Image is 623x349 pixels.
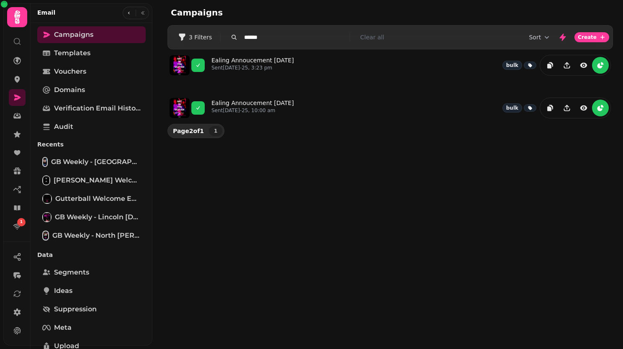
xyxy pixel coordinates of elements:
button: Clear all [360,33,384,41]
a: Domains [37,82,146,98]
span: [PERSON_NAME] Welcome Email [54,175,141,185]
span: Create [578,35,597,40]
a: Ealing Annoucement [DATE]Sent[DATE]-25, 3:23 pm [211,56,294,74]
span: Templates [54,48,90,58]
button: 3 Filters [171,31,219,44]
span: Meta [54,323,72,333]
p: Page 2 of 1 [170,127,207,135]
p: Sent [DATE]-25, 3:23 pm [211,64,294,71]
button: 1 [209,126,222,136]
nav: Pagination [209,126,222,136]
span: GB Weekly - North [PERSON_NAME] [DATE] [52,231,141,241]
div: bulk [502,103,522,113]
span: GB Weekly - [GEOGRAPHIC_DATA][PERSON_NAME] [DATE] [51,157,141,167]
a: Vouchers [37,63,146,80]
a: GB Weekly - North Shields 26th AugustGB Weekly - North [PERSON_NAME] [DATE] [37,227,146,244]
img: GB Weekly - Lincoln 2nd September [43,213,51,221]
p: Data [37,247,146,262]
button: duplicate [542,57,559,74]
span: Segments [54,267,89,277]
span: 1 [212,128,219,133]
span: Gutterball Welcome Email [55,194,141,204]
img: GB Weekly - North Shields 26th August [43,231,48,240]
span: Verification email history [54,103,141,113]
button: Share campaign preview [559,100,575,116]
a: Ealing Annoucement [DATE]Sent[DATE]-25, 10:00 am [211,99,294,117]
span: Suppression [54,304,97,314]
a: Segments [37,264,146,281]
a: Ideas [37,282,146,299]
a: Gutterball Welcome EmailGutterball Welcome Email [37,190,146,207]
img: aHR0cHM6Ly9zdGFtcGVkZS1zZXJ2aWNlLXByb2QtdGVtcGxhdGUtcHJldmlld3MuczMuZXUtd2VzdC0xLmFtYXpvbmF3cy5jb... [170,98,190,118]
p: Recents [37,137,146,152]
span: Vouchers [54,67,86,77]
span: GB Weekly - Lincoln [DATE] [55,212,141,222]
button: view [575,57,592,74]
span: Ideas [54,286,72,296]
a: Audit [37,118,146,135]
span: Audit [54,122,73,132]
h2: Email [37,8,55,17]
h2: Campaigns [171,7,332,18]
button: duplicate [542,100,559,116]
a: Templates [37,45,146,62]
span: 1 [20,219,23,225]
a: Campaigns [37,26,146,43]
img: Gutterball Welcome Email [43,195,51,203]
a: GB Weekly - North Shields 2nd SeptemberGB Weekly - [GEOGRAPHIC_DATA][PERSON_NAME] [DATE] [37,154,146,170]
span: 3 Filters [189,34,212,40]
button: Create [574,32,609,42]
button: Share campaign preview [559,57,575,74]
img: aHR0cHM6Ly9zdGFtcGVkZS1zZXJ2aWNlLXByb2QtdGVtcGxhdGUtcHJldmlld3MuczMuZXUtd2VzdC0xLmFtYXpvbmF3cy5jb... [170,55,190,75]
a: Verification email history [37,100,146,117]
button: reports [592,57,609,74]
img: GB Weekly - North Shields 2nd September [43,158,47,166]
div: bulk [502,61,522,70]
span: Domains [54,85,85,95]
img: LINCOLN Welcome Email [43,176,49,185]
a: Suppression [37,301,146,318]
p: Sent [DATE]-25, 10:00 am [211,107,294,114]
a: GB Weekly - Lincoln 2nd SeptemberGB Weekly - Lincoln [DATE] [37,209,146,226]
a: Meta [37,319,146,336]
button: Sort [529,33,551,41]
span: Campaigns [54,30,93,40]
button: reports [592,100,609,116]
a: 1 [9,218,26,235]
button: view [575,100,592,116]
a: LINCOLN Welcome Email[PERSON_NAME] Welcome Email [37,172,146,189]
